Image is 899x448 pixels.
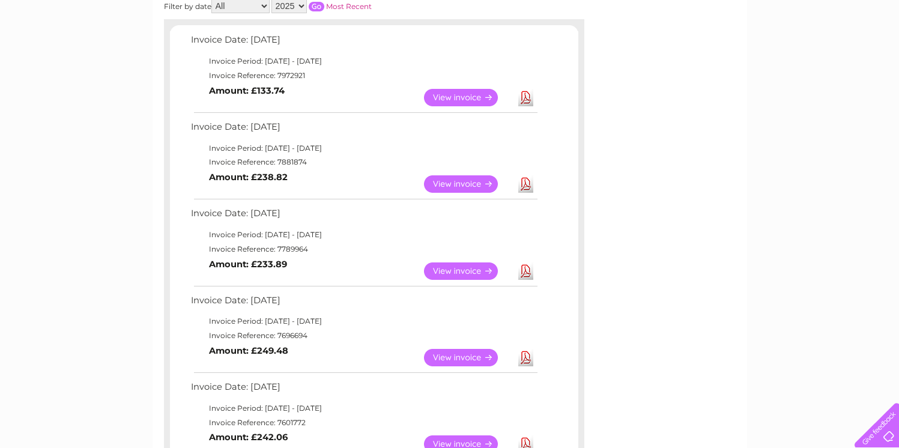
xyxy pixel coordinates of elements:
[166,7,734,58] div: Clear Business is a trading name of Verastar Limited (registered in [GEOGRAPHIC_DATA] No. 3667643...
[209,85,285,96] b: Amount: £133.74
[188,242,539,256] td: Invoice Reference: 7789964
[518,89,533,106] a: Download
[518,349,533,366] a: Download
[209,259,287,270] b: Amount: £233.89
[209,345,288,356] b: Amount: £249.48
[188,119,539,141] td: Invoice Date: [DATE]
[188,416,539,430] td: Invoice Reference: 7601772
[188,32,539,54] td: Invoice Date: [DATE]
[188,314,539,328] td: Invoice Period: [DATE] - [DATE]
[795,51,812,60] a: Blog
[209,432,288,443] b: Amount: £242.06
[326,2,372,11] a: Most Recent
[424,262,512,280] a: View
[188,401,539,416] td: Invoice Period: [DATE] - [DATE]
[209,172,288,183] b: Amount: £238.82
[673,6,755,21] a: 0333 014 3131
[188,379,539,401] td: Invoice Date: [DATE]
[188,328,539,343] td: Invoice Reference: 7696694
[518,262,533,280] a: Download
[188,228,539,242] td: Invoice Period: [DATE] - [DATE]
[188,205,539,228] td: Invoice Date: [DATE]
[188,155,539,169] td: Invoice Reference: 7881874
[188,54,539,68] td: Invoice Period: [DATE] - [DATE]
[718,51,744,60] a: Energy
[859,51,888,60] a: Log out
[819,51,849,60] a: Contact
[31,31,92,68] img: logo.png
[424,175,512,193] a: View
[188,68,539,83] td: Invoice Reference: 7972921
[751,51,787,60] a: Telecoms
[688,51,710,60] a: Water
[518,175,533,193] a: Download
[188,141,539,156] td: Invoice Period: [DATE] - [DATE]
[424,349,512,366] a: View
[188,292,539,315] td: Invoice Date: [DATE]
[424,89,512,106] a: View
